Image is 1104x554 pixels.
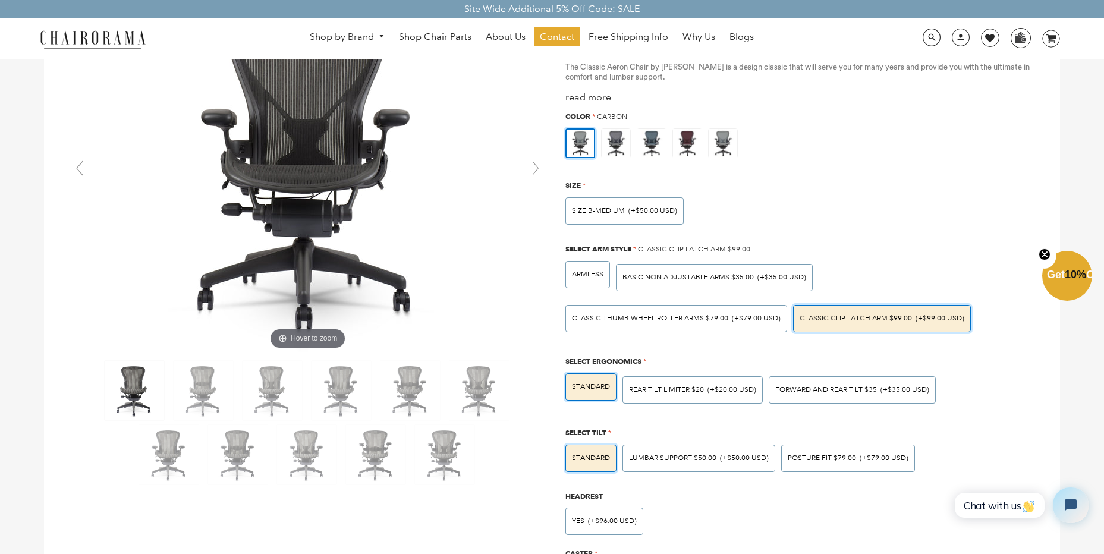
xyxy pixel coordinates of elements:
span: (+$50.00 USD) [720,455,769,462]
a: Why Us [677,27,721,46]
span: (+$35.00 USD) [880,386,929,394]
iframe: Tidio Chat [942,477,1099,533]
img: Classic Aeron Chair (Renewed) - chairorama [105,361,164,420]
a: Shop by Brand [304,28,391,46]
span: Classic Thumb Wheel Roller Arms $79.00 [572,314,728,323]
span: Shop Chair Parts [399,31,471,43]
div: read more [565,92,1036,104]
span: (+$79.00 USD) [860,455,908,462]
button: Close teaser [1033,241,1056,269]
span: The Classic Aeron Chair by [PERSON_NAME] is a design classic that will serve you for many years a... [565,63,1030,81]
a: Shop Chair Parts [393,27,477,46]
nav: DesktopNavigation [203,27,861,49]
span: Blogs [729,31,754,43]
span: Contact [540,31,574,43]
span: Rear Tilt Limiter $20 [629,385,704,394]
img: chairorama [33,29,152,49]
span: Free Shipping Info [589,31,668,43]
span: Select Arm Style [565,244,631,253]
img: https://apo-admin.mageworx.com/front/img/chairorama.myshopify.com/f520d7dfa44d3d2e85a5fe9a0a95ca9... [602,129,630,158]
span: Select Tilt [565,428,606,437]
span: STANDARD [572,454,610,462]
img: Classic Aeron Chair (Renewed) - chairorama [346,425,405,484]
span: Yes [572,517,584,525]
img: https://apo-admin.mageworx.com/front/img/chairorama.myshopify.com/ae6848c9e4cbaa293e2d516f385ec6e... [709,129,737,158]
img: Classic Aeron Chair (Renewed) - chairorama [277,425,336,484]
img: Classic Aeron Chair (Renewed) - chairorama [415,425,474,484]
span: Get Off [1047,269,1102,281]
span: (+$35.00 USD) [757,274,806,281]
span: SIZE B-MEDIUM [572,206,625,215]
img: Classic Aeron Chair (Renewed) - chairorama [380,361,440,420]
a: Blogs [724,27,760,46]
span: STANDARD [572,382,610,391]
span: (+$99.00 USD) [916,315,964,322]
span: Carbon [597,112,627,121]
span: LUMBAR SUPPORT $50.00 [629,454,716,462]
img: https://apo-admin.mageworx.com/front/img/chairorama.myshopify.com/f0a8248bab2644c909809aada6fe08d... [673,129,702,158]
span: (+$50.00 USD) [628,207,677,215]
span: Classic Clip Latch Arm $99.00 [800,314,912,323]
a: Hover to zoom [130,168,486,179]
img: Classic Aeron Chair (Renewed) - chairorama [139,425,199,484]
a: Free Shipping Info [583,27,674,46]
span: Select Ergonomics [565,357,641,366]
span: (+$20.00 USD) [707,386,756,394]
span: Color [565,112,590,121]
img: Classic Aeron Chair (Renewed) - chairorama [243,361,302,420]
span: ARMLESS [572,270,603,279]
span: POSTURE FIT $79.00 [788,454,856,462]
img: https://apo-admin.mageworx.com/front/img/chairorama.myshopify.com/ae6848c9e4cbaa293e2d516f385ec6e... [567,130,594,157]
span: Classic Clip Latch Arm $99.00 [638,245,750,254]
img: https://apo-admin.mageworx.com/front/img/chairorama.myshopify.com/934f279385142bb1386b89575167202... [637,129,666,158]
a: Contact [534,27,580,46]
a: About Us [480,27,531,46]
span: Size [565,181,581,190]
span: (+$96.00 USD) [588,518,637,525]
div: Get10%OffClose teaser [1042,252,1092,302]
span: 10% [1065,269,1086,281]
img: Classic Aeron Chair (Renewed) - chairorama [174,361,233,420]
span: Headrest [565,492,603,501]
span: BASIC NON ADJUSTABLE ARMS $35.00 [622,273,754,282]
img: Classic Aeron Chair (Renewed) - chairorama [312,361,371,420]
span: (+$79.00 USD) [732,315,781,322]
span: Why Us [682,31,715,43]
img: Classic Aeron Chair (Renewed) - chairorama [208,425,268,484]
span: Forward And Rear Tilt $35 [775,385,877,394]
img: WhatsApp_Image_2024-07-12_at_16.23.01.webp [1011,29,1030,46]
span: About Us [486,31,526,43]
img: Classic Aeron Chair (Renewed) - chairorama [449,361,509,420]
